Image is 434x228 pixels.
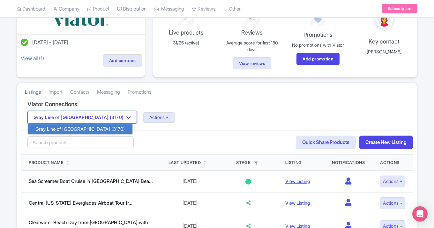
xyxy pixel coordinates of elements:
[223,28,281,37] p: Reviews
[223,39,281,53] p: Average score for last 180 days
[27,111,137,124] button: Gray Line of [GEOGRAPHIC_DATA] (3170)
[70,83,89,101] a: Contacts
[278,155,324,171] th: Listing
[372,155,413,171] th: Actions
[19,54,45,63] a: View all (1)
[285,200,310,206] a: View Listing
[289,30,347,39] p: Promotions
[143,112,175,123] button: Actions
[25,83,41,101] a: Listings
[27,101,407,107] h4: Viator Connections:
[285,178,310,184] a: View Listing
[254,161,258,165] i: Filter by stage
[227,160,270,166] div: Stage
[29,178,153,184] a: Sea Screamer Boat Cruise in [GEOGRAPHIC_DATA] Bea...
[52,9,109,29] img: vbqrramwp3xkpi4ekcjz.svg
[355,37,413,46] p: Key contact
[382,4,417,13] a: Subscription
[412,206,428,222] div: Open Intercom Messenger
[289,42,347,48] p: No promotions with Viator
[377,12,392,28] img: avatar_key_member-9c1dde93af8b07d7383eb8b5fb890c87.png
[355,48,413,55] p: [PERSON_NAME]
[380,176,405,187] button: Actions
[157,39,215,46] p: 31/25 (active)
[29,160,64,166] div: Product Name
[28,124,132,134] a: Gray Line of [GEOGRAPHIC_DATA] (3170)
[161,192,219,214] td: [DATE]
[103,54,142,67] a: Add contract
[27,136,134,148] input: Search products...
[32,39,68,45] span: [DATE] - [DATE]
[128,83,151,101] a: Promotions
[49,83,63,101] a: Import
[324,155,372,171] th: Notifications
[233,57,272,69] a: View reviews
[29,200,132,206] a: Central [US_STATE] Everglades Airboat Tour fr...
[157,28,215,37] p: Live products
[359,136,413,149] a: Create New Listing
[296,53,340,65] a: Add promotion
[296,136,356,149] a: Quick Share Products
[380,197,405,209] button: Actions
[168,160,201,166] div: Last Updated
[97,83,120,101] a: Messaging
[161,171,219,193] td: [DATE]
